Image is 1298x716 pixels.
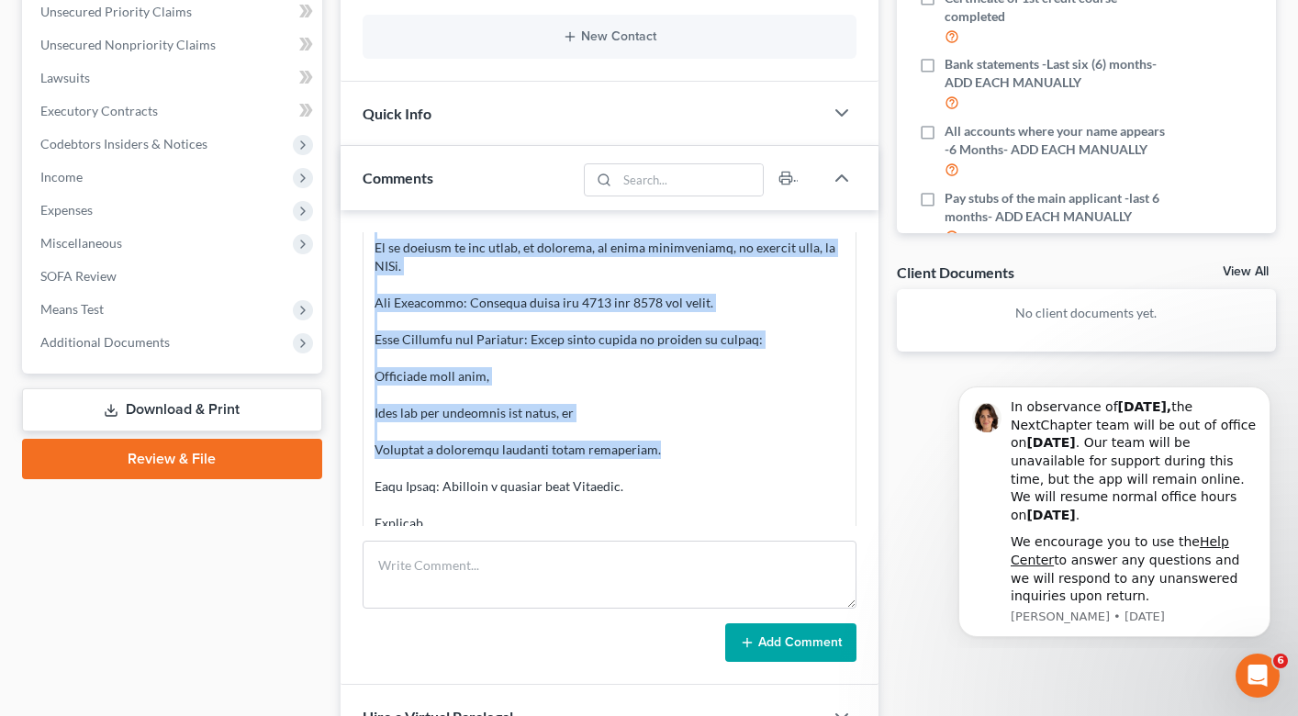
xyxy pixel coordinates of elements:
[40,169,83,185] span: Income
[40,235,122,251] span: Miscellaneous
[40,70,90,85] span: Lawsuits
[40,268,117,284] span: SOFA Review
[40,301,104,317] span: Means Test
[26,62,322,95] a: Lawsuits
[931,370,1298,648] iframe: Intercom notifications message
[945,122,1166,159] span: All accounts where your name appears -6 Months- ADD EACH MANUALLY
[377,29,842,44] button: New Contact
[40,37,216,52] span: Unsecured Nonpriority Claims
[363,169,433,186] span: Comments
[912,304,1261,322] p: No client documents yet.
[1223,265,1269,278] a: View All
[363,105,431,122] span: Quick Info
[40,334,170,350] span: Additional Documents
[945,55,1166,92] span: Bank statements -Last six (6) months- ADD EACH MANUALLY
[40,202,93,218] span: Expenses
[40,103,158,118] span: Executory Contracts
[22,439,322,479] a: Review & File
[1236,654,1280,698] iframe: Intercom live chat
[22,388,322,431] a: Download & Print
[26,95,322,128] a: Executory Contracts
[40,4,192,19] span: Unsecured Priority Claims
[725,623,856,662] button: Add Comment
[40,136,207,151] span: Codebtors Insiders & Notices
[617,164,763,196] input: Search...
[945,189,1166,226] span: Pay stubs of the main applicant -last 6 months- ADD EACH MANUALLY
[26,260,322,293] a: SOFA Review
[26,28,322,62] a: Unsecured Nonpriority Claims
[1273,654,1288,668] span: 6
[897,263,1014,282] div: Client Documents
